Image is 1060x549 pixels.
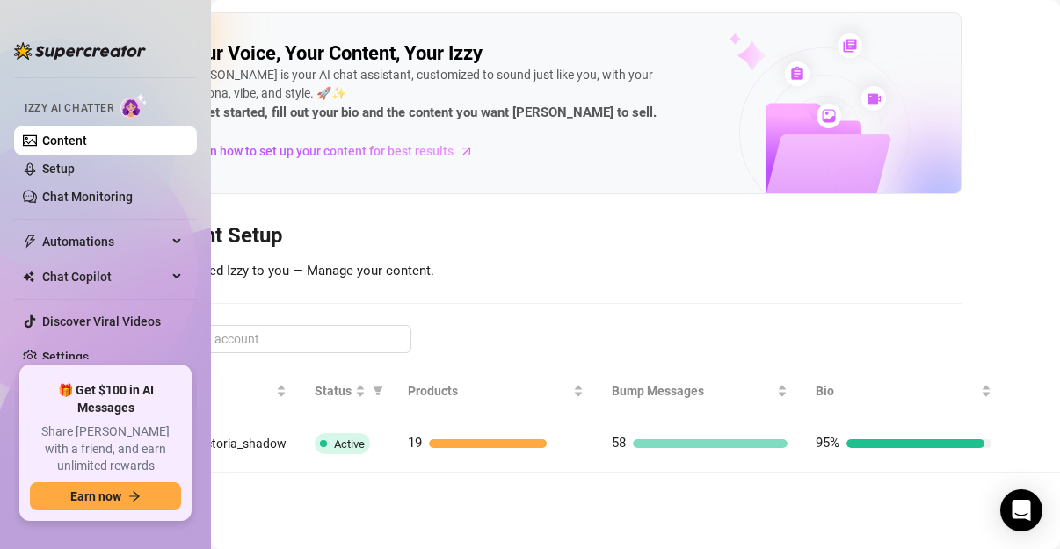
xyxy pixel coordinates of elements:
button: Earn nowarrow-right [30,482,181,510]
span: Bio [816,381,977,401]
div: [PERSON_NAME] is your AI chat assistant, customized to sound just like you, with your persona, vi... [184,66,703,124]
th: Bio [802,367,1006,415]
span: arrow-right [128,490,141,502]
a: Discover Viral Videos [42,314,161,329]
span: Name [162,381,272,401]
span: filter [373,386,383,396]
span: 19 [408,435,422,451]
a: Learn how to set up your content for best results [184,137,487,165]
span: Learn how to set up your content for best results [185,141,454,161]
span: Active [334,437,365,451]
span: filter [369,378,387,404]
span: 58 [612,435,626,451]
input: Search account [174,329,387,349]
a: Content [42,134,87,148]
img: ai-chatter-content-library-cLFOSyPT.png [688,14,961,193]
span: Bump Messages [612,381,773,401]
span: Victoria_shadow [195,437,287,451]
div: Open Intercom Messenger [1000,489,1042,531]
span: Products [408,381,570,401]
span: 95% [816,435,839,451]
strong: To get started, fill out your bio and the content you want [PERSON_NAME] to sell. [184,105,657,120]
a: Settings [42,350,89,364]
span: Izzy AI Chatter [25,100,113,117]
th: Bump Messages [598,367,802,415]
span: Status [315,381,352,401]
span: Share [PERSON_NAME] with a friend, and earn unlimited rewards [30,423,181,475]
span: Chat Copilot [42,263,167,291]
span: Earn now [70,489,121,503]
span: Personalized Izzy to you — Manage your content. [148,263,434,278]
a: Setup [42,162,75,176]
th: Products [394,367,598,415]
th: Name [148,367,301,415]
img: Chat Copilot [23,271,34,283]
a: Chat Monitoring [42,190,133,204]
th: Status [301,367,394,415]
span: 🎁 Get $100 in AI Messages [30,382,181,416]
span: thunderbolt [23,235,37,249]
img: AI Chatter [120,93,148,119]
h3: Content Setup [148,222,962,250]
h2: Your Voice, Your Content, Your Izzy [184,41,483,66]
img: logo-BBDzfeDw.svg [14,42,146,60]
span: arrow-right [458,142,476,160]
span: Automations [42,228,167,256]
